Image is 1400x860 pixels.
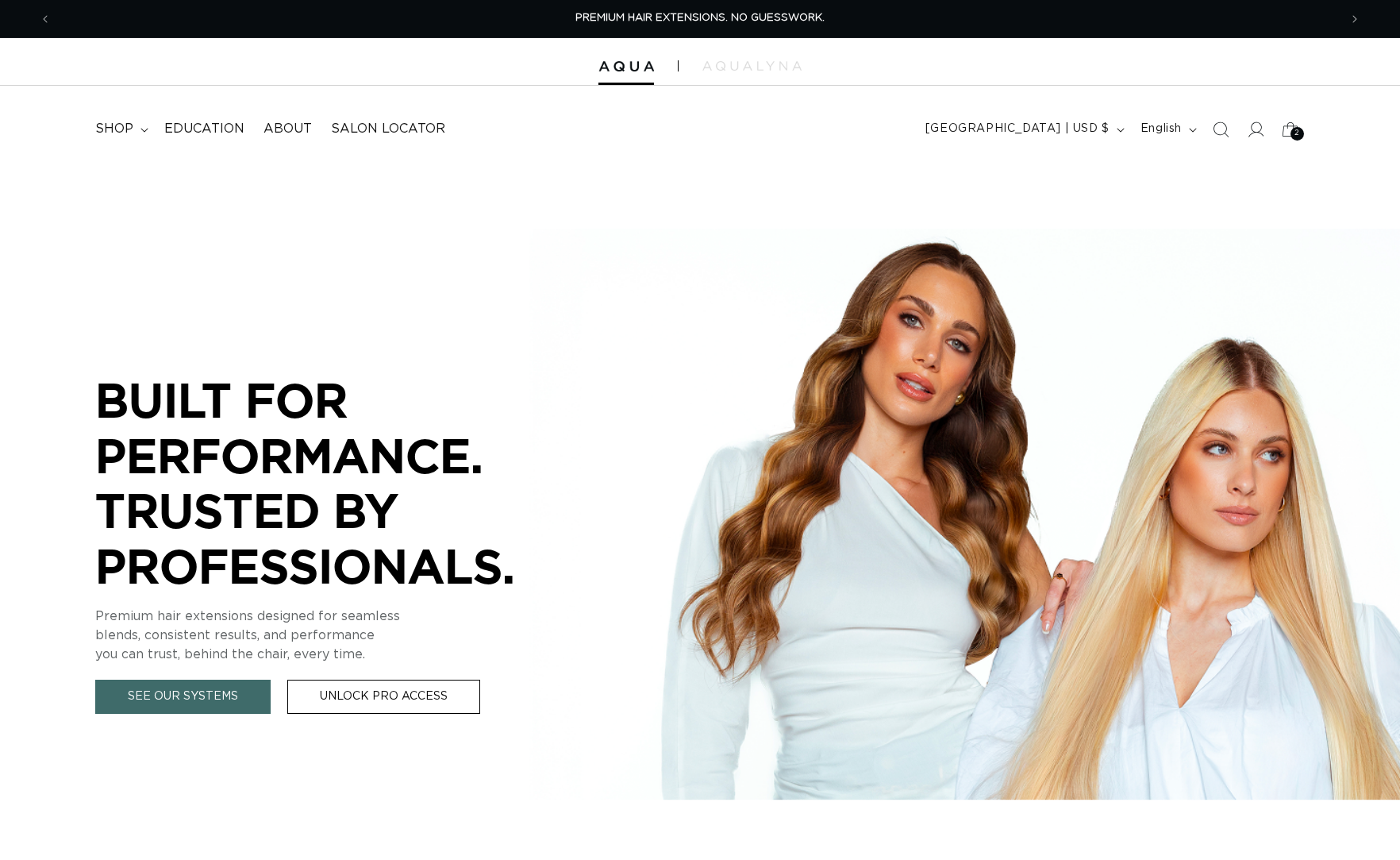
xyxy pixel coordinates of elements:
a: Unlock Pro Access [287,680,480,714]
summary: shop [86,111,155,147]
span: PREMIUM HAIR EXTENSIONS. NO GUESSWORK. [575,13,825,23]
a: See Our Systems [95,680,271,714]
span: English [1140,121,1182,137]
summary: Search [1203,112,1238,147]
img: aqualyna.com [702,61,802,71]
p: Premium hair extensions designed for seamless blends, consistent results, and performance you can... [95,607,571,664]
button: Next announcement [1337,4,1372,34]
span: 2 [1294,127,1300,141]
span: Salon Locator [331,121,445,137]
p: BUILT FOR PERFORMANCE. TRUSTED BY PROFESSIONALS. [95,372,571,593]
button: Previous announcement [28,4,63,34]
span: shop [95,121,133,137]
span: Education [164,121,244,137]
img: Aqua Hair Extensions [598,61,654,72]
a: About [254,111,321,147]
button: English [1131,114,1203,145]
a: Salon Locator [321,111,455,147]
button: [GEOGRAPHIC_DATA] | USD $ [916,114,1131,145]
a: Education [155,111,254,147]
span: About [263,121,312,137]
span: [GEOGRAPHIC_DATA] | USD $ [925,121,1110,137]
